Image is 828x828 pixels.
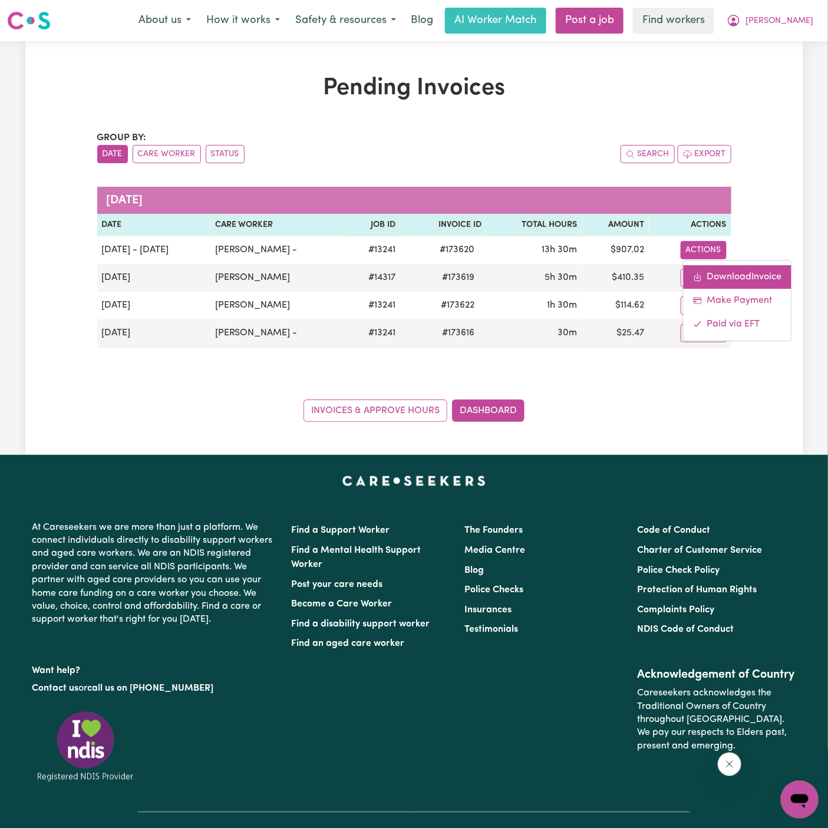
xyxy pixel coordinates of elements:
[582,236,649,264] td: $ 907.02
[292,546,421,569] a: Find a Mental Health Support Worker
[464,546,525,555] a: Media Centre
[97,145,128,163] button: sort invoices by date
[681,296,727,315] button: Actions
[32,659,278,677] p: Want help?
[433,243,481,257] span: # 173620
[32,677,278,700] p: or
[719,8,821,33] button: My Account
[133,145,201,163] button: sort invoices by care worker
[637,605,714,615] a: Complaints Policy
[434,298,481,312] span: # 173622
[97,74,731,103] h1: Pending Invoices
[556,8,624,34] a: Post a job
[683,265,791,289] a: Download invoice #173620
[582,264,649,292] td: $ 410.35
[681,269,727,287] button: Actions
[681,241,727,259] button: Actions
[582,319,649,348] td: $ 25.47
[681,324,727,342] button: Actions
[682,260,791,341] div: Actions
[97,319,210,348] td: [DATE]
[683,289,791,312] a: Make Payment
[637,682,796,757] p: Careseekers acknowledges the Traditional Owners of Country throughout [GEOGRAPHIC_DATA]. We pay o...
[649,214,731,236] th: Actions
[346,264,400,292] td: # 14317
[452,400,524,422] a: Dashboard
[346,214,400,236] th: Job ID
[678,145,731,163] button: Export
[97,187,731,214] caption: [DATE]
[7,8,71,18] span: Need any help?
[210,264,347,292] td: [PERSON_NAME]
[131,8,199,33] button: About us
[292,639,405,648] a: Find an aged care worker
[637,546,762,555] a: Charter of Customer Service
[400,214,486,236] th: Invoice ID
[637,668,796,682] h2: Acknowledgement of Country
[781,781,819,819] iframe: Button to launch messaging window
[97,264,210,292] td: [DATE]
[435,326,481,340] span: # 173616
[545,273,578,282] span: 5 hours 30 minutes
[637,566,720,575] a: Police Check Policy
[464,605,512,615] a: Insurances
[199,8,288,33] button: How it works
[745,15,813,28] span: [PERSON_NAME]
[7,10,51,31] img: Careseekers logo
[304,400,447,422] a: Invoices & Approve Hours
[97,133,147,143] span: Group by:
[288,8,404,33] button: Safety & resources
[718,753,741,776] iframe: Close message
[292,599,392,609] a: Become a Care Worker
[292,580,383,589] a: Post your care needs
[547,301,578,310] span: 1 hour 30 minutes
[210,292,347,319] td: [PERSON_NAME]
[633,8,714,34] a: Find workers
[210,319,347,348] td: [PERSON_NAME] -
[88,684,214,693] a: call us on [PHONE_NUMBER]
[210,214,347,236] th: Care Worker
[582,292,649,319] td: $ 114.62
[683,312,791,336] a: Mark invoice #173620 as paid via EFT
[32,516,278,631] p: At Careseekers we are more than just a platform. We connect individuals directly to disability su...
[621,145,675,163] button: Search
[292,526,390,535] a: Find a Support Worker
[637,526,710,535] a: Code of Conduct
[206,145,245,163] button: sort invoices by paid status
[464,566,484,575] a: Blog
[435,270,481,285] span: # 173619
[445,8,546,34] a: AI Worker Match
[464,625,518,634] a: Testimonials
[558,328,578,338] span: 30 minutes
[210,236,347,264] td: [PERSON_NAME] -
[97,292,210,319] td: [DATE]
[486,214,582,236] th: Total Hours
[97,214,210,236] th: Date
[464,526,523,535] a: The Founders
[32,684,79,693] a: Contact us
[542,245,578,255] span: 13 hours 30 minutes
[464,585,523,595] a: Police Checks
[32,710,138,783] img: Registered NDIS provider
[637,625,734,634] a: NDIS Code of Conduct
[342,476,486,486] a: Careseekers home page
[346,236,400,264] td: # 13241
[582,214,649,236] th: Amount
[97,236,210,264] td: [DATE] - [DATE]
[637,585,757,595] a: Protection of Human Rights
[404,8,440,34] a: Blog
[292,619,430,629] a: Find a disability support worker
[7,7,51,34] a: Careseekers logo
[346,319,400,348] td: # 13241
[346,292,400,319] td: # 13241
